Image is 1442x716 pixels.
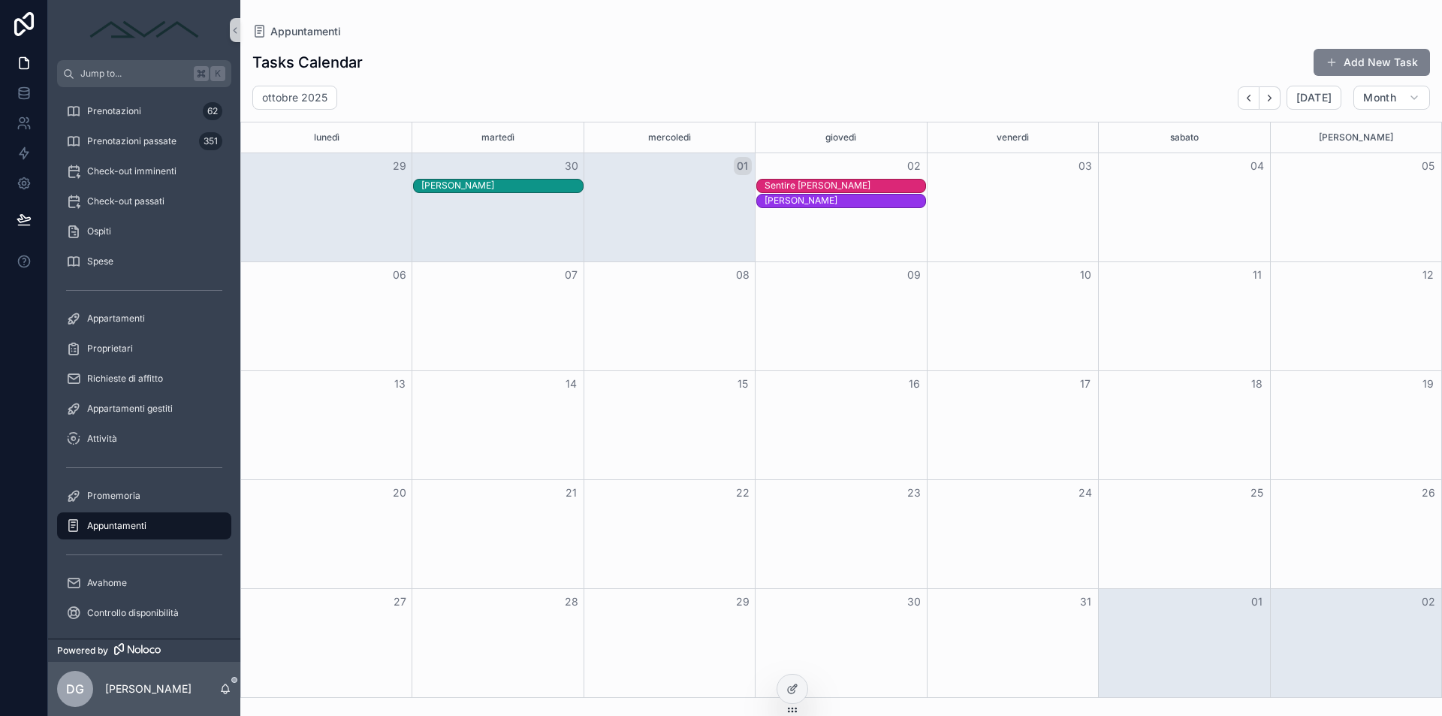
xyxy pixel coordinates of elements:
[87,490,140,502] span: Promemoria
[734,375,752,393] button: 15
[1363,91,1396,104] span: Month
[1248,157,1266,175] button: 04
[105,681,192,696] p: [PERSON_NAME]
[1076,157,1094,175] button: 03
[587,122,753,153] div: mercoledì
[243,122,409,153] div: lunedì
[1248,484,1266,502] button: 25
[262,90,327,105] h2: ottobre 2025
[87,577,127,589] span: Avahome
[87,165,176,177] span: Check-out imminenti
[57,128,231,155] a: Prenotazioni passate351
[84,18,204,42] img: App logo
[87,607,179,619] span: Controllo disponibilità
[48,639,240,662] a: Powered by
[905,484,923,502] button: 23
[765,195,837,207] div: [PERSON_NAME]
[87,225,111,237] span: Ospiti
[758,122,924,153] div: giovedì
[1419,375,1437,393] button: 19
[1419,266,1437,284] button: 12
[57,188,231,215] a: Check-out passati
[199,132,222,150] div: 351
[48,87,240,639] div: scrollable content
[1248,593,1266,611] button: 01
[203,102,222,120] div: 62
[734,266,752,284] button: 08
[734,484,752,502] button: 22
[57,569,231,597] a: Avahome
[734,593,752,611] button: 29
[1259,86,1281,110] button: Next
[415,122,581,153] div: martedì
[1101,122,1267,153] div: sabato
[57,248,231,275] a: Spese
[87,255,113,267] span: Spese
[57,600,231,627] a: Controllo disponibilità
[87,135,176,147] span: Prenotazioni passate
[212,68,224,80] span: K
[421,179,494,192] div: Luca Pegurri Mattina
[57,98,231,125] a: Prenotazioni62
[57,158,231,185] a: Check-out imminenti
[87,433,117,445] span: Attività
[1076,593,1094,611] button: 31
[1238,86,1259,110] button: Back
[87,520,146,532] span: Appuntamenti
[57,218,231,245] a: Ospiti
[391,593,409,611] button: 27
[391,484,409,502] button: 20
[765,194,837,207] div: Mr keting
[87,195,164,207] span: Check-out passati
[905,157,923,175] button: 02
[734,157,752,175] button: 01
[87,373,163,385] span: Richieste di affitto
[765,179,870,192] div: Sentire Pietro Ghiroldi
[391,375,409,393] button: 13
[391,157,409,175] button: 29
[270,24,341,39] span: Appuntamenti
[57,365,231,392] a: Richieste di affitto
[80,68,188,80] span: Jump to...
[57,395,231,422] a: Appartamenti gestiti
[563,266,581,284] button: 07
[1353,86,1430,110] button: Month
[1076,375,1094,393] button: 17
[905,266,923,284] button: 09
[57,60,231,87] button: Jump to...K
[1273,122,1439,153] div: [PERSON_NAME]
[563,593,581,611] button: 28
[1419,157,1437,175] button: 05
[391,266,409,284] button: 06
[930,122,1096,153] div: venerdì
[1076,484,1094,502] button: 24
[1314,49,1430,76] button: Add New Task
[87,105,141,117] span: Prenotazioni
[57,305,231,332] a: Appartamenti
[1248,375,1266,393] button: 18
[563,484,581,502] button: 21
[421,180,494,192] div: [PERSON_NAME]
[57,425,231,452] a: Attività
[252,24,341,39] a: Appuntamenti
[87,343,133,355] span: Proprietari
[563,157,581,175] button: 30
[66,680,84,698] span: DG
[252,52,363,73] h1: Tasks Calendar
[87,313,145,325] span: Appartamenti
[57,512,231,539] a: Appuntamenti
[87,403,173,415] span: Appartamenti gestiti
[1419,484,1437,502] button: 26
[57,335,231,362] a: Proprietari
[1287,86,1341,110] button: [DATE]
[765,180,870,192] div: Sentire [PERSON_NAME]
[240,122,1442,698] div: Month View
[57,645,108,657] span: Powered by
[57,482,231,509] a: Promemoria
[1419,593,1437,611] button: 02
[905,375,923,393] button: 16
[905,593,923,611] button: 30
[563,375,581,393] button: 14
[1248,266,1266,284] button: 11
